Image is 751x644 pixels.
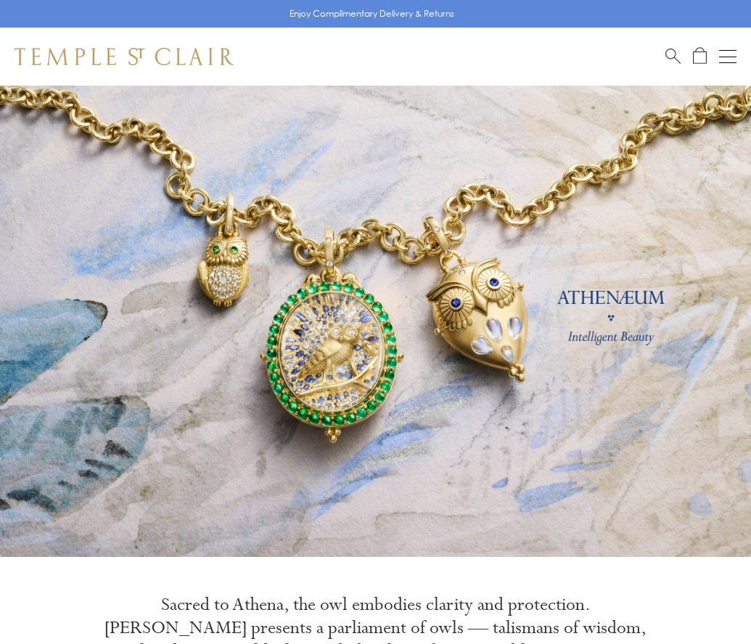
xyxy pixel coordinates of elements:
a: Search [665,47,681,65]
button: Open navigation [719,48,736,65]
a: Open Shopping Bag [693,47,707,65]
p: Enjoy Complimentary Delivery & Returns [290,7,454,21]
img: Temple St. Clair [15,48,234,65]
